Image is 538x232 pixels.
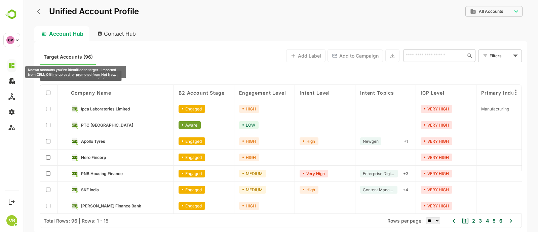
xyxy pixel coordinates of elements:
span: Ipca Laboratories Limited [57,106,106,111]
button: 6 [474,217,479,225]
span: Engagement Level [216,90,262,96]
div: + 1 [378,137,387,145]
span: Apollo Tyres [57,139,82,144]
button: 1 [439,218,445,224]
span: Newgen [339,139,355,144]
div: VERY HIGH [397,186,429,194]
span: Rows per page: [364,218,399,224]
span: Intent Topics [337,90,371,96]
span: Intent Level [276,90,306,96]
button: Add to Campaign [304,49,359,62]
div: All Accounts [447,8,488,14]
div: Filters [466,52,488,59]
span: PNB Housing Finance [57,171,99,176]
div: Engaged [155,186,182,194]
button: back [12,6,22,16]
div: VERY HIGH [397,137,429,145]
div: High [276,137,295,145]
span: Hero Fincorp [57,155,82,160]
span: 96- Accounts LinkedIn Engagement [20,73,94,78]
div: VERY HIGH [397,202,429,210]
div: VERY HIGH [397,154,429,161]
div: VB [6,215,17,226]
span: Enterprise Digital Transformation [339,171,372,176]
div: VERY HIGH [397,105,429,113]
div: Engaged [155,137,182,145]
div: LOW [216,121,235,129]
button: Export the selected data as CSV [362,49,376,62]
div: HIGH [216,202,236,210]
div: HIGH [216,137,236,145]
span: All Accounts [455,9,479,14]
span: PTC India [57,123,110,128]
span: Target Accounts (96) [20,53,69,61]
div: All Accounts [442,5,499,18]
button: 5 [467,217,472,225]
div: VERY HIGH [397,121,429,129]
div: Engaged [155,154,182,161]
div: Total Rows: 96 | Rows: 1 - 15 [20,218,85,224]
span: SKF India [57,187,75,192]
div: Contact Hub [69,26,118,41]
button: 2 [447,217,452,225]
div: HIGH [216,105,236,113]
div: High [276,186,295,194]
div: OP [6,36,14,44]
div: Engaged [155,105,182,113]
span: ICP Level [397,90,421,96]
button: 3 [454,217,458,225]
span: Jana Small Finance Bank [57,203,118,208]
span: Primary Industry [458,90,501,96]
div: Engaged [155,170,182,177]
div: MEDIUM [216,170,242,177]
div: MEDIUM [216,186,242,194]
button: Add Label [263,49,302,62]
span: Content Management [339,187,371,192]
div: + 4 [377,186,387,194]
div: Very High [276,170,305,177]
button: Logout [7,197,16,206]
span: Company name [47,90,88,96]
div: VERY HIGH [397,170,429,177]
p: Unified Account Profile [26,7,115,15]
div: Aware [155,121,177,129]
span: Manufacturing [458,106,486,111]
div: Engaged [155,202,182,210]
span: B2 Account Stage [155,90,201,96]
img: BambooboxLogoMark.f1c84d78b4c51b1a7b5f700c9845e183.svg [3,8,21,21]
div: + 3 [377,170,387,177]
div: Account Hub [11,26,66,41]
div: HIGH [216,154,236,161]
div: Filters [465,48,498,63]
button: 4 [461,217,465,225]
